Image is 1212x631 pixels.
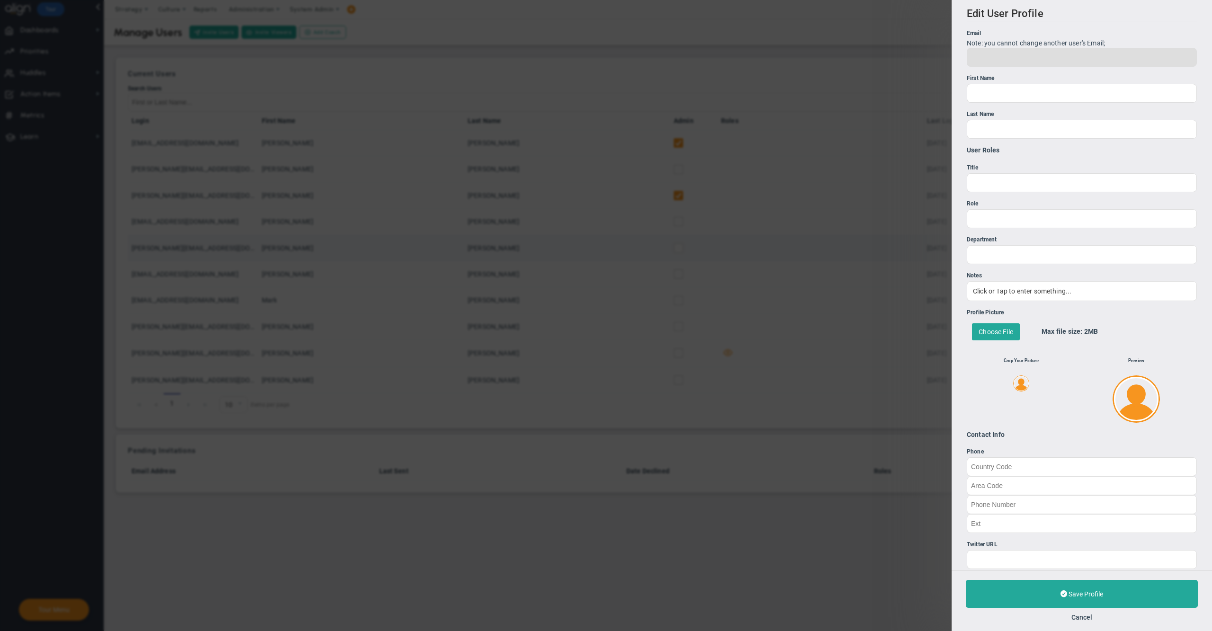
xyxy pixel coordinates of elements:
h4: Contact Info [967,430,1197,439]
div: Email [967,29,1197,38]
div: Phone [967,447,1197,456]
div: Role [967,199,1197,208]
input: Department [967,245,1197,264]
div: First Name [967,74,1197,83]
h6: Crop Your Picture [1004,356,1039,365]
input: Title [967,173,1197,192]
div: Last Name [967,110,1197,119]
input: First Name [967,84,1197,103]
div: Department [967,235,1197,244]
div: Title [967,163,1197,172]
input: Phone [967,457,1197,476]
h4: User Roles [967,146,1197,154]
img: Photo Cropping Editor [1013,375,1029,391]
input: Role [967,209,1197,228]
div: Profile Picture [967,308,1197,317]
input: Last Name [967,120,1197,139]
input: Phone [967,495,1197,514]
div: Max file size: 2MB [1030,318,1197,346]
button: Save Profile [966,580,1198,608]
h6: Preview [1128,356,1144,365]
div: Notes [967,271,1197,280]
img: Preview of Cropped Photo [1113,375,1160,423]
span: Save Profile [1069,590,1103,598]
button: Cancel [1071,613,1092,621]
input: Email Note: you cannot change another user's Email; [967,48,1197,67]
input: Twitter URL [967,550,1197,569]
div: Twitter URL [967,540,1197,549]
input: Phone [967,476,1197,495]
input: Phone [967,514,1197,533]
div: Click or Tap to enter something... [967,281,1197,301]
span: Note: you cannot change another user's Email; [967,39,1105,47]
h2: Edit User Profile [967,8,1197,21]
div: Choose File [972,323,1020,340]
